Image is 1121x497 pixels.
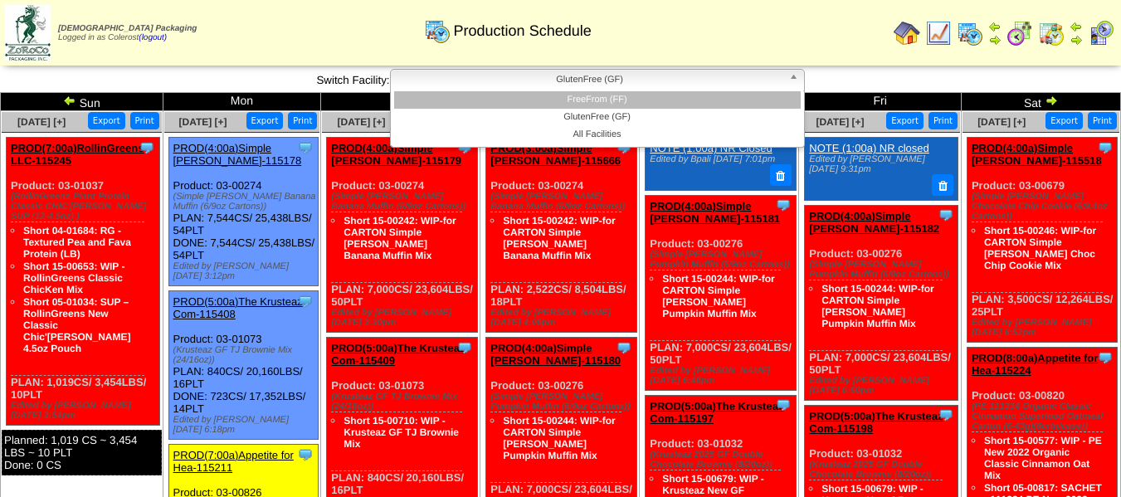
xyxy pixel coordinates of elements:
[957,20,983,46] img: calendarprod.gif
[925,20,952,46] img: line_graph.gif
[1006,20,1033,46] img: calendarblend.gif
[394,91,801,109] li: FreeFrom (FF)
[139,139,155,156] img: Tooltip
[928,112,958,129] button: Print
[58,24,197,42] span: Logged in as Colerost
[11,142,144,167] a: PROD(7:00a)RollinGreens LLC-115245
[297,293,314,309] img: Tooltip
[394,109,801,126] li: GlutenFree (GF)
[809,260,958,280] div: (Simple [PERSON_NAME] Pumpkin Muffin (6/9oz Cartons))
[456,339,473,356] img: Tooltip
[932,174,953,196] button: Delete Note
[816,116,864,128] a: [DATE] [+]
[821,283,933,329] a: Short 15-00244: WIP-for CARTON Simple [PERSON_NAME] Pumpkin Muffin Mix
[58,24,197,33] span: [DEMOGRAPHIC_DATA] Packaging
[168,138,318,286] div: Product: 03-00274 PLAN: 7,544CS / 25,438LBS / 54PLT DONE: 7,544CS / 25,438LBS / 54PLT
[809,376,958,396] div: Edited by [PERSON_NAME] [DATE] 6:50pm
[799,93,962,111] td: Fri
[331,192,476,212] div: (Simple [PERSON_NAME] Banana Muffin (6/9oz Cartons))
[338,116,386,128] a: [DATE] [+]
[1045,112,1083,129] button: Export
[775,197,792,213] img: Tooltip
[331,392,476,412] div: (Krusteaz GF TJ Brownie Mix (24/16oz))
[297,139,314,156] img: Tooltip
[938,207,954,223] img: Tooltip
[977,116,1026,128] span: [DATE] [+]
[490,192,636,212] div: (Simple [PERSON_NAME] Banana Muffin (6/9oz Cartons))
[938,407,954,423] img: Tooltip
[173,295,303,320] a: PROD(5:00a)The Krusteaz Com-115408
[424,17,451,44] img: calendarprod.gif
[650,450,795,470] div: (Krusteaz 2025 GF Double Chocolate Brownie (8/20oz))
[173,142,302,167] a: PROD(4:00a)Simple [PERSON_NAME]-115178
[490,342,621,367] a: PROD(4:00a)Simple [PERSON_NAME]-115180
[397,70,782,90] span: GlutenFree (GF)
[894,20,920,46] img: home.gif
[972,192,1118,222] div: (Simple [PERSON_NAME] Chocolate Chip Cookie (6/9.4oz Cartons))
[454,22,592,40] span: Production Schedule
[490,308,636,328] div: Edited by [PERSON_NAME] [DATE] 4:06pm
[246,112,284,129] button: Export
[344,415,459,450] a: Short 15-00710: WIP - Krusteaz GF TJ Brownie Mix
[662,273,774,319] a: Short 15-00244: WIP-for CARTON Simple [PERSON_NAME] Pumpkin Muffin Mix
[1088,112,1117,129] button: Print
[805,205,958,400] div: Product: 03-00276 PLAN: 7,000CS / 23,604LBS / 50PLT
[173,192,318,212] div: (Simple [PERSON_NAME] Banana Muffin (6/9oz Cartons))
[63,94,76,107] img: arrowleft.gif
[331,142,461,167] a: PROD(4:00a)Simple [PERSON_NAME]-115179
[331,308,476,328] div: Edited by [PERSON_NAME] [DATE] 3:30pm
[23,261,124,295] a: Short 15-00653: WIP - RollinGreens Classic ChicKen Mix
[394,126,801,144] li: All Facilities
[1045,94,1058,107] img: arrowright.gif
[770,164,792,186] button: Delete Note
[11,401,159,421] div: Edited by [PERSON_NAME] [DATE] 3:54pm
[809,410,943,435] a: PROD(5:00a)The Krusteaz Com-115198
[331,342,465,367] a: PROD(5:00a)The Krusteaz Com-115409
[23,225,131,260] a: Short 04-01684: RG - Textured Pea and Fava Protein (LB)
[344,215,456,261] a: Short 15-00242: WIP-for CARTON Simple [PERSON_NAME] Banana Muffin Mix
[961,93,1120,111] td: Sat
[775,397,792,413] img: Tooltip
[650,366,795,386] div: Edited by [PERSON_NAME] [DATE] 6:48pm
[972,402,1118,431] div: (PE 111334 Organic Classic Cinnamon Superfood Oatmeal Carton (6-43g)(6crtn/case))
[650,200,780,225] a: PROD(4:00a)Simple [PERSON_NAME]-115181
[490,392,636,412] div: (Simple [PERSON_NAME] Pumpkin Muffin (6/9oz Cartons))
[972,142,1102,167] a: PROD(4:00a)Simple [PERSON_NAME]-115518
[327,138,477,333] div: Product: 03-00274 PLAN: 7,000CS / 23,604LBS / 50PLT
[130,112,159,129] button: Print
[168,291,318,440] div: Product: 03-01073 PLAN: 840CS / 20,160LBS / 16PLT DONE: 723CS / 17,352LBS / 14PLT
[967,138,1118,343] div: Product: 03-00679 PLAN: 3,500CS / 12,264LBS / 25PLT
[972,318,1118,338] div: Edited by [PERSON_NAME] [DATE] 6:52pm
[988,20,1002,33] img: arrowleft.gif
[984,225,1096,271] a: Short 15-00246: WIP-for CARTON Simple [PERSON_NAME] Choc Chip Cookie Mix
[17,116,66,128] a: [DATE] [+]
[1038,20,1065,46] img: calendarinout.gif
[1088,20,1114,46] img: calendarcustomer.gif
[173,415,318,435] div: Edited by [PERSON_NAME] [DATE] 6:18pm
[486,138,636,333] div: Product: 03-00274 PLAN: 2,522CS / 8,504LBS / 18PLT
[503,215,615,261] a: Short 15-00242: WIP-for CARTON Simple [PERSON_NAME] Banana Muffin Mix
[139,33,167,42] a: (logout)
[650,154,789,164] div: Edited by Bpali [DATE] 7:01pm
[7,138,160,426] div: Product: 03-01037 PLAN: 1,019CS / 3,454LBS / 10PLT
[2,430,162,475] div: Planned: 1,019 CS ~ 3,454 LBS ~ 10 PLT Done: 0 CS
[984,435,1102,481] a: Short 15-00577: WIP - PE New 2022 Organic Classic Cinnamon Oat Mix
[288,112,317,129] button: Print
[1097,139,1114,156] img: Tooltip
[163,93,321,111] td: Mon
[297,446,314,463] img: Tooltip
[173,449,294,474] a: PROD(7:00a)Appetite for Hea-115211
[809,460,958,480] div: (Krusteaz 2025 GF Double Chocolate Brownie (8/20oz))
[646,195,796,390] div: Product: 03-00276 PLAN: 7,000CS / 23,604LBS / 50PLT
[178,116,227,128] a: [DATE] [+]
[1070,33,1083,46] img: arrowright.gif
[321,93,480,111] td: Tue
[1,93,163,111] td: Sun
[490,142,621,167] a: PROD(3:00a)Simple [PERSON_NAME]-115666
[809,142,929,154] a: NOTE (1:00a) NR closed
[1070,20,1083,33] img: arrowleft.gif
